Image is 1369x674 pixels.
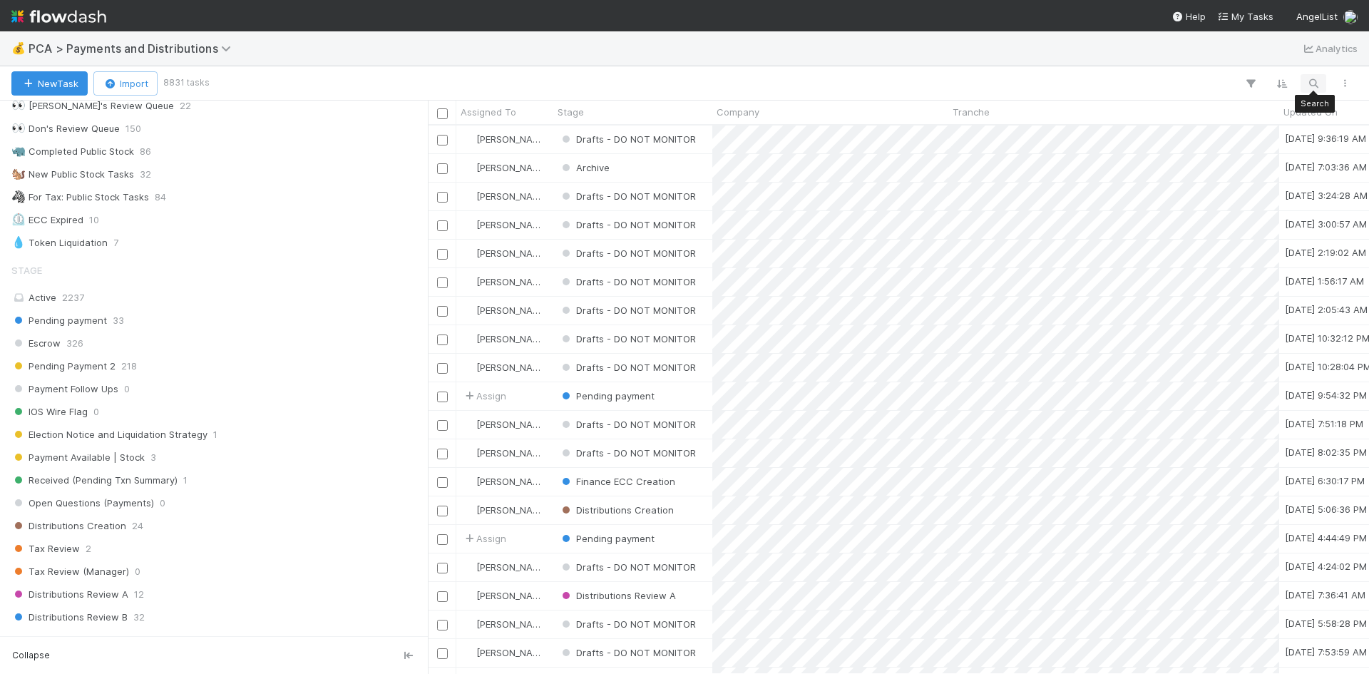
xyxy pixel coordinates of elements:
span: 👀 [11,99,26,111]
input: Toggle Row Selected [437,420,448,431]
span: 86 [140,143,151,160]
span: Archive [559,162,610,173]
div: New Public Stock Tasks [11,165,134,183]
span: 1 [183,471,188,489]
img: avatar_c6c9a18c-a1dc-4048-8eac-219674057138.png [463,362,474,373]
div: Drafts - DO NOT MONITOR [559,360,696,374]
span: 218 [121,357,137,375]
span: Drafts - DO NOT MONITOR [559,305,696,316]
span: [PERSON_NAME] [476,362,548,373]
div: Drafts - DO NOT MONITOR [559,189,696,203]
div: [PERSON_NAME]'s Review Queue [11,97,174,115]
span: 326 [66,335,83,352]
div: Drafts - DO NOT MONITOR [559,218,696,232]
span: 24 [132,517,143,535]
img: avatar_ad9da010-433a-4b4a-a484-836c288de5e1.png [463,590,474,601]
span: Drafts - DO NOT MONITOR [559,419,696,430]
span: AngelList [1296,11,1338,22]
div: [DATE] 7:36:41 AM [1285,588,1365,602]
img: avatar_c6c9a18c-a1dc-4048-8eac-219674057138.png [463,419,474,430]
span: Assign [462,531,506,546]
span: [PERSON_NAME] [476,219,548,230]
div: Help [1171,9,1206,24]
span: Distributions Review A [11,586,128,603]
span: Drafts - DO NOT MONITOR [559,190,696,202]
input: Toggle Row Selected [437,591,448,602]
div: [PERSON_NAME] [462,189,546,203]
span: [PERSON_NAME] [476,618,548,630]
input: Toggle Row Selected [437,449,448,459]
img: avatar_c6c9a18c-a1dc-4048-8eac-219674057138.png [463,133,474,145]
a: My Tasks [1217,9,1273,24]
span: Pending payment [11,312,107,330]
span: Pending payment [559,533,655,544]
span: 84 [155,188,166,206]
span: My Tasks [1217,11,1273,22]
span: Drafts - DO NOT MONITOR [559,333,696,344]
div: Drafts - DO NOT MONITOR [559,560,696,574]
div: [PERSON_NAME] [462,617,546,631]
span: Received (Pending Txn Summary) [11,471,178,489]
div: [DATE] 4:44:49 PM [1285,531,1367,545]
span: Drafts - DO NOT MONITOR [559,362,696,373]
div: [DATE] 9:54:32 PM [1285,388,1367,402]
img: avatar_c6c9a18c-a1dc-4048-8eac-219674057138.png [463,305,474,316]
span: [PERSON_NAME] [476,504,548,516]
img: avatar_c6c9a18c-a1dc-4048-8eac-219674057138.png [463,276,474,287]
input: Toggle Row Selected [437,477,448,488]
span: Open Questions (Payments) [11,494,154,512]
span: Drafts - DO NOT MONITOR [559,219,696,230]
div: Distributions Review A [559,588,676,603]
input: Toggle Row Selected [437,506,448,516]
span: [PERSON_NAME] [476,419,548,430]
button: Import [93,71,158,96]
a: Analytics [1301,40,1358,57]
div: Finance ECC Creation [559,474,675,489]
span: 👀 [11,122,26,134]
div: Drafts - DO NOT MONITOR [559,303,696,317]
div: Archive [559,160,610,175]
span: [PERSON_NAME] [476,305,548,316]
input: Toggle Row Selected [437,335,448,345]
div: [PERSON_NAME] [462,645,546,660]
span: Distributions Creation [11,517,126,535]
img: avatar_c6c9a18c-a1dc-4048-8eac-219674057138.png [463,162,474,173]
span: 🦓 [11,190,26,203]
img: avatar_a2d05fec-0a57-4266-8476-74cda3464b0e.png [463,504,474,516]
span: 10 [89,211,99,229]
div: Drafts - DO NOT MONITOR [559,275,696,289]
span: 22 [180,97,191,115]
span: 1 [213,426,217,444]
div: [PERSON_NAME] [462,246,546,260]
span: Drafts - DO NOT MONITOR [559,276,696,287]
div: [DATE] 6:30:17 PM [1285,474,1365,488]
input: Toggle Row Selected [437,392,448,402]
div: Drafts - DO NOT MONITOR [559,332,696,346]
div: [PERSON_NAME] [462,474,546,489]
span: 0 [124,380,130,398]
div: [DATE] 5:58:28 PM [1285,616,1367,630]
span: [PERSON_NAME] [476,276,548,287]
div: [PERSON_NAME] [462,132,546,146]
div: [DATE] 3:00:57 AM [1285,217,1367,231]
div: [DATE] 1:56:17 AM [1285,274,1364,288]
input: Toggle Row Selected [437,277,448,288]
span: Assigned To [461,105,516,119]
span: 1 [135,631,140,649]
div: [PERSON_NAME] [462,360,546,374]
span: 32 [133,608,145,626]
div: [PERSON_NAME] [462,446,546,460]
span: 12 [134,586,144,603]
img: avatar_c6c9a18c-a1dc-4048-8eac-219674057138.png [463,333,474,344]
span: Company [717,105,759,119]
span: PCA > Payments and Distributions [29,41,238,56]
input: Toggle Row Selected [437,648,448,659]
span: [PERSON_NAME] [476,590,548,601]
input: Toggle Row Selected [437,620,448,630]
div: [DATE] 3:24:28 AM [1285,188,1368,203]
span: 2 [86,540,91,558]
span: Tax Review [11,540,80,558]
div: Drafts - DO NOT MONITOR [559,446,696,460]
span: Distributions Creation [559,504,674,516]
